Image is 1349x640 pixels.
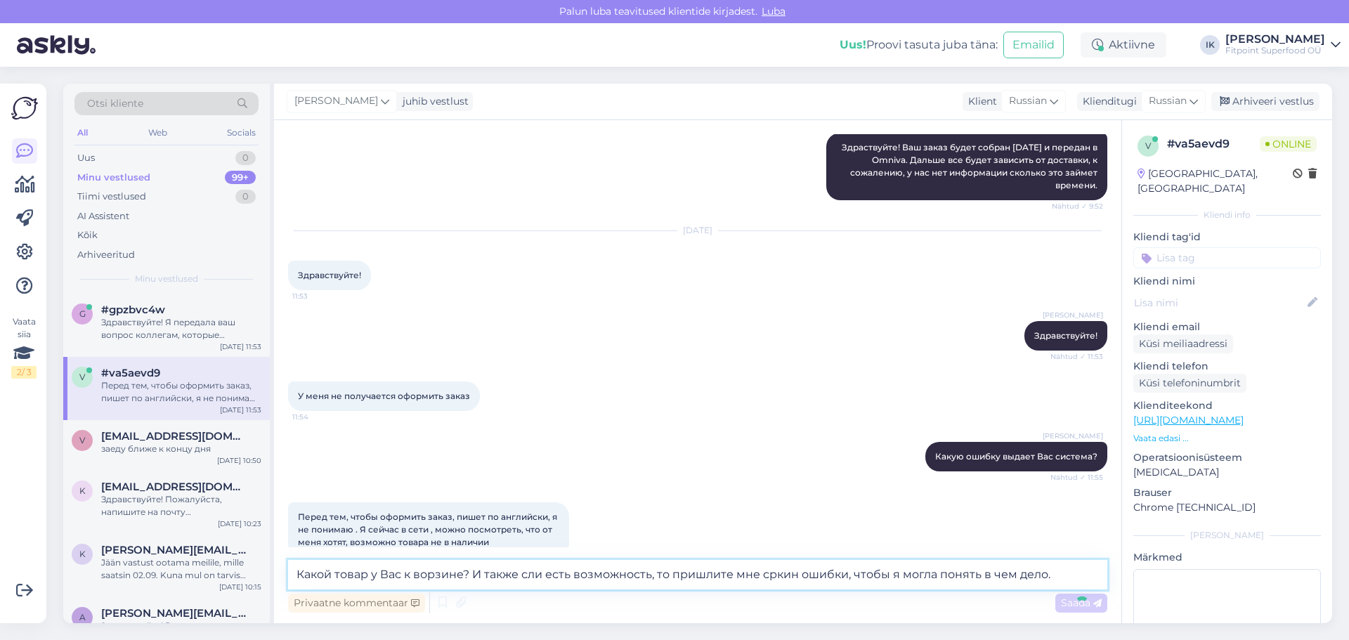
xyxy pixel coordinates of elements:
[1133,432,1321,445] p: Vaata edasi ...
[101,544,247,556] span: katlini@hotmail.com
[1225,45,1325,56] div: Fitpoint Superfood OÜ
[1133,274,1321,289] p: Kliendi nimi
[1133,550,1321,565] p: Märkmed
[288,224,1107,237] div: [DATE]
[79,372,85,382] span: v
[220,341,261,352] div: [DATE] 11:53
[101,430,247,443] span: vast1961@gmail.com
[1145,141,1151,151] span: v
[298,270,361,280] span: Здравствуйте!
[218,518,261,529] div: [DATE] 10:23
[1133,374,1246,393] div: Küsi telefoninumbrit
[1050,472,1103,483] span: Nähtud ✓ 11:55
[1133,465,1321,480] p: [MEDICAL_DATA]
[79,485,86,496] span: k
[1133,529,1321,542] div: [PERSON_NAME]
[219,582,261,592] div: [DATE] 10:15
[1225,34,1325,45] div: [PERSON_NAME]
[101,481,247,493] span: keithstr36@gmail.com
[963,94,997,109] div: Klient
[1133,209,1321,221] div: Kliendi info
[1167,136,1260,152] div: # va5aevd9
[101,493,261,518] div: Здравствуйте! Пожалуйста, напишите на почту [DOMAIN_NAME][EMAIL_ADDRESS][DOMAIN_NAME] — команда, ...
[101,607,247,620] span: angela_rohta@hotmail.com
[225,171,256,185] div: 99+
[217,455,261,466] div: [DATE] 10:50
[1081,32,1166,58] div: Aktiivne
[1133,230,1321,244] p: Kliendi tag'id
[1134,295,1305,311] input: Lisa nimi
[101,443,261,455] div: заеду ближе к концу дня
[292,412,345,422] span: 11:54
[101,316,261,341] div: Здравствуйте! Я передала ваш вопрос коллегам, которые занимаются заказами, чтобы они уточнили для...
[145,124,170,142] div: Web
[77,171,150,185] div: Minu vestlused
[1003,32,1064,58] button: Emailid
[79,549,86,559] span: k
[11,366,37,379] div: 2 / 3
[1133,398,1321,413] p: Klienditeekond
[101,379,261,405] div: Перед тем, чтобы оформить заказ, пишет по английски, я не понимаю . Я сейчас в сети , можно посмо...
[1149,93,1187,109] span: Russian
[1133,359,1321,374] p: Kliendi telefon
[1133,450,1321,465] p: Operatsioonisüsteem
[77,228,98,242] div: Kõik
[1043,310,1103,320] span: [PERSON_NAME]
[1138,166,1293,196] div: [GEOGRAPHIC_DATA], [GEOGRAPHIC_DATA]
[87,96,143,111] span: Otsi kliente
[1050,201,1103,211] span: Nähtud ✓ 9:52
[79,612,86,622] span: a
[840,38,866,51] b: Uus!
[298,511,559,547] span: Перед тем, чтобы оформить заказ, пишет по английски, я не понимаю . Я сейчас в сети , можно посмо...
[1133,485,1321,500] p: Brauser
[935,451,1097,462] span: Какую ошибку выдает Вас система?
[1211,92,1319,111] div: Arhiveeri vestlus
[1077,94,1137,109] div: Klienditugi
[1050,351,1103,362] span: Nähtud ✓ 11:53
[11,315,37,379] div: Vaata siia
[224,124,259,142] div: Socials
[11,95,38,122] img: Askly Logo
[220,405,261,415] div: [DATE] 11:53
[1133,320,1321,334] p: Kliendi email
[1225,34,1341,56] a: [PERSON_NAME]Fitpoint Superfood OÜ
[101,556,261,582] div: Jään vastust ootama meilile, mille saatsin 02.09. Kuna mul on tarvis toodet juba ka kasutama haka...
[294,93,378,109] span: [PERSON_NAME]
[842,142,1100,190] span: Здраствуйте! Ваш заказ будет собран [DATE] и передан в Omniva. Дальше все будет зависить от доста...
[1133,334,1233,353] div: Küsi meiliaadressi
[1043,431,1103,441] span: [PERSON_NAME]
[1133,247,1321,268] input: Lisa tag
[235,190,256,204] div: 0
[79,435,85,445] span: v
[1133,500,1321,515] p: Chrome [TECHNICAL_ID]
[101,303,165,316] span: #gpzbvc4w
[77,190,146,204] div: Tiimi vestlused
[77,151,95,165] div: Uus
[292,291,345,301] span: 11:53
[757,5,790,18] span: Luba
[135,273,198,285] span: Minu vestlused
[298,391,470,401] span: У меня не получается оформить заказ
[101,367,160,379] span: #va5aevd9
[397,94,469,109] div: juhib vestlust
[79,308,86,319] span: g
[235,151,256,165] div: 0
[1009,93,1047,109] span: Russian
[74,124,91,142] div: All
[77,209,129,223] div: AI Assistent
[1260,136,1317,152] span: Online
[1133,414,1244,426] a: [URL][DOMAIN_NAME]
[77,248,135,262] div: Arhiveeritud
[1034,330,1097,341] span: Здравствуйте!
[1200,35,1220,55] div: IK
[840,37,998,53] div: Proovi tasuta juba täna:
